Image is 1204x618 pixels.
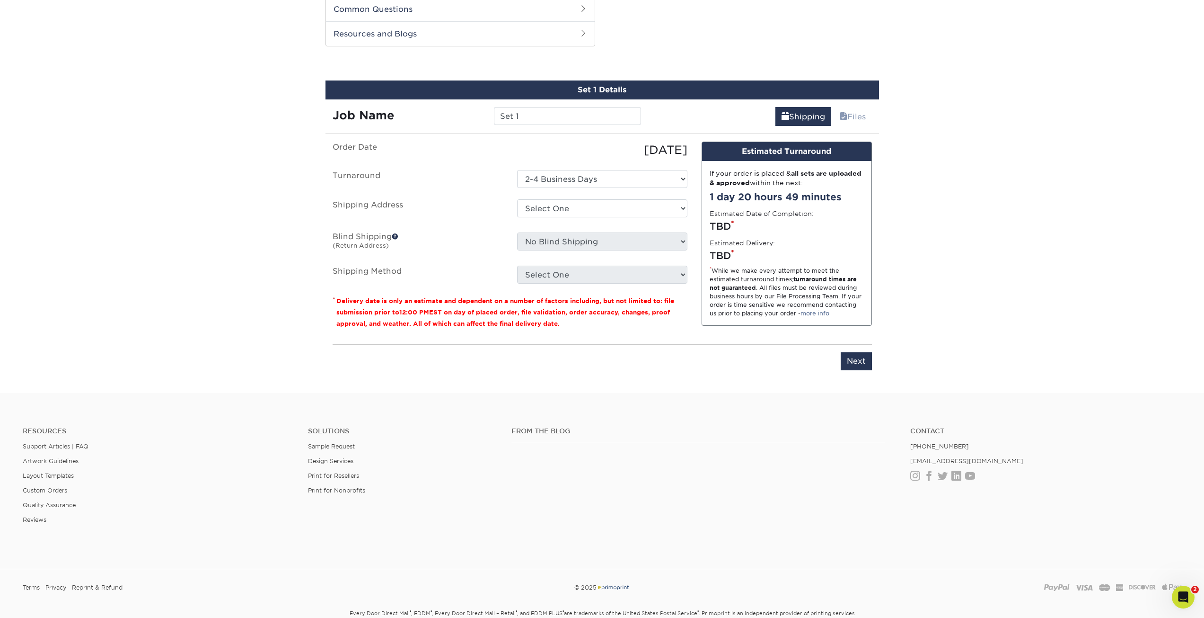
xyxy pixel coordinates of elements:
[511,427,885,435] h4: From the Blog
[910,443,969,450] a: [PHONE_NUMBER]
[410,609,411,614] sup: ®
[710,267,864,318] div: While we make every attempt to meet the estimated turnaround times; . All files must be reviewed ...
[910,427,1181,435] a: Contact
[308,457,353,465] a: Design Services
[23,581,40,595] a: Terms
[562,609,564,614] sup: ®
[23,502,76,509] a: Quality Assurance
[800,310,829,317] a: more info
[710,190,864,204] div: 1 day 20 hours 49 minutes
[333,242,389,249] small: (Return Address)
[834,107,872,126] a: Files
[710,249,864,263] div: TBD
[308,427,497,435] h4: Solutions
[1172,586,1195,609] iframe: Intercom live chat
[308,472,359,479] a: Print for Resellers
[23,487,67,494] a: Custom Orders
[431,609,432,614] sup: ®
[325,199,510,221] label: Shipping Address
[23,427,294,435] h4: Resources
[841,352,872,370] input: Next
[325,81,879,99] div: Set 1 Details
[399,309,429,316] span: 12:00 PM
[23,516,46,523] a: Reviews
[775,107,831,126] a: Shipping
[406,581,797,595] div: © 2025
[325,142,510,159] label: Order Date
[23,457,79,465] a: Artwork Guidelines
[782,112,789,121] span: shipping
[23,472,74,479] a: Layout Templates
[710,219,864,233] div: TBD
[325,170,510,188] label: Turnaround
[840,112,847,121] span: files
[910,457,1023,465] a: [EMAIL_ADDRESS][DOMAIN_NAME]
[710,276,857,291] strong: turnaround times are not guaranteed
[494,107,641,125] input: Enter a job name
[710,238,775,248] label: Estimated Delivery:
[325,266,510,284] label: Shipping Method
[72,581,123,595] a: Reprint & Refund
[45,581,66,595] a: Privacy
[333,108,394,122] strong: Job Name
[1191,586,1199,593] span: 2
[710,169,864,188] div: If your order is placed & within the next:
[710,209,814,218] label: Estimated Date of Completion:
[702,142,871,161] div: Estimated Turnaround
[308,487,365,494] a: Print for Nonprofits
[336,297,674,327] small: Delivery date is only an estimate and dependent on a number of factors including, but not limited...
[308,443,355,450] a: Sample Request
[697,609,699,614] sup: ®
[516,609,517,614] sup: ®
[23,443,88,450] a: Support Articles | FAQ
[510,142,694,159] div: [DATE]
[325,233,510,254] label: Blind Shipping
[326,21,595,46] h2: Resources and Blogs
[597,584,630,591] img: Primoprint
